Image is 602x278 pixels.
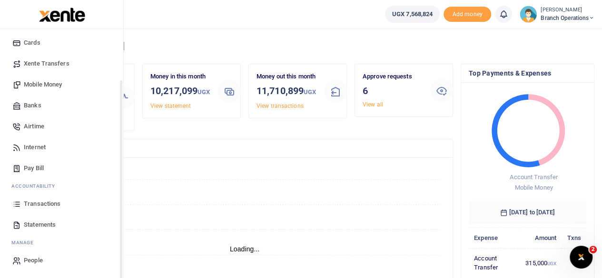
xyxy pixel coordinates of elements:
a: Airtime [8,116,116,137]
a: profile-user [PERSON_NAME] Branch Operations [520,6,594,23]
h4: Transactions Overview [44,143,445,153]
a: Cards [8,32,116,53]
span: Mobile Money [24,80,62,89]
span: Xente Transfers [24,59,69,68]
span: Internet [24,143,46,152]
h3: 11,710,899 [257,84,316,99]
p: Money out this month [257,72,316,82]
h4: Hello [PERSON_NAME] [36,41,594,51]
p: Approve requests [363,72,423,82]
h6: [DATE] to [DATE] [469,201,586,224]
li: Ac [8,179,116,193]
a: Statements [8,214,116,235]
small: UGX [547,261,556,266]
span: Pay Bill [24,163,44,173]
small: UGX [197,88,210,96]
span: countability [19,182,55,190]
small: UGX [304,88,316,96]
span: Banks [24,101,41,110]
span: UGX 7,568,824 [392,10,433,19]
span: Transactions [24,199,60,209]
span: Account Transfer [510,173,558,181]
li: Wallet ballance [381,6,444,23]
img: profile-user [520,6,537,23]
text: Loading... [230,245,260,253]
span: anage [16,239,34,246]
a: Transactions [8,193,116,214]
td: 315,000 [520,248,562,278]
a: People [8,250,116,271]
span: Mobile Money [514,184,553,191]
a: View transactions [257,103,304,109]
h3: 10,217,099 [150,84,210,99]
td: Account Transfer [469,248,520,278]
th: Expense [469,228,520,248]
span: Airtime [24,122,44,131]
a: logo-small logo-large logo-large [38,10,85,18]
a: Banks [8,95,116,116]
a: Mobile Money [8,74,116,95]
span: 2 [589,246,597,253]
h4: Top Payments & Expenses [469,68,586,78]
span: Cards [24,38,40,48]
iframe: Intercom live chat [570,246,592,268]
li: M [8,235,116,250]
span: Statements [24,220,56,230]
a: View statement [150,103,191,109]
a: UGX 7,568,824 [385,6,440,23]
img: logo-large [39,8,85,22]
th: Amount [520,228,562,248]
th: Txns [562,228,586,248]
h3: 6 [363,84,423,98]
td: 2 [562,248,586,278]
span: People [24,256,43,265]
a: Internet [8,137,116,158]
a: Xente Transfers [8,53,116,74]
p: Money in this month [150,72,210,82]
span: Add money [444,7,491,22]
a: Pay Bill [8,158,116,179]
span: Branch Operations [541,14,594,22]
li: Toup your wallet [444,7,491,22]
a: View all [363,101,383,108]
a: Add money [444,10,491,17]
small: [PERSON_NAME] [541,6,594,14]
